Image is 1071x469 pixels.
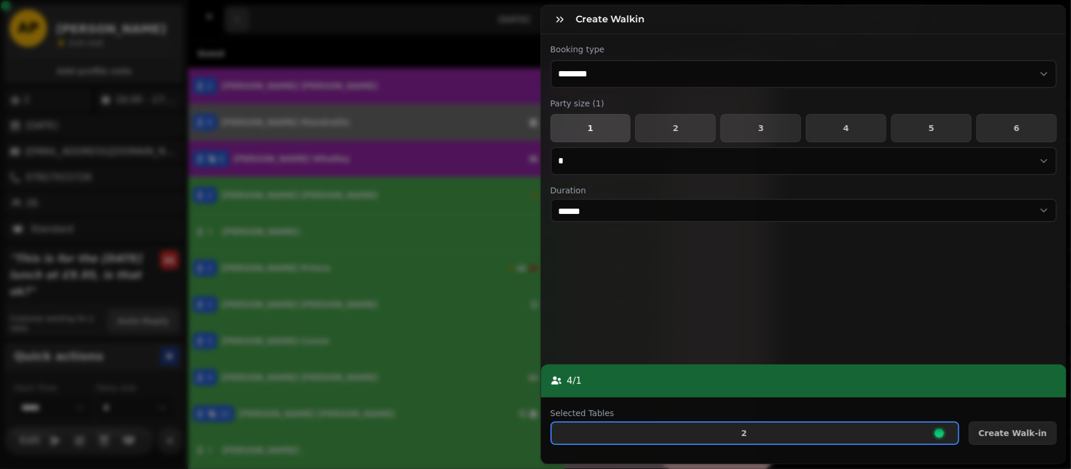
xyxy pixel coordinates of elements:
[550,43,1057,55] label: Booking type
[720,114,801,142] button: 3
[901,124,962,132] span: 5
[560,124,621,132] span: 1
[891,114,972,142] button: 5
[567,374,582,388] p: 4 / 1
[976,114,1057,142] button: 6
[635,114,716,142] button: 2
[645,124,706,132] span: 2
[550,98,1057,109] label: Party size ( 1 )
[741,429,747,437] p: 2
[806,114,886,142] button: 4
[550,421,959,445] button: 2
[550,114,631,142] button: 1
[969,421,1057,445] button: Create Walk-in
[816,124,876,132] span: 4
[979,429,1047,437] span: Create Walk-in
[550,185,1057,196] label: Duration
[730,124,791,132] span: 3
[576,12,650,26] h3: Create walkin
[550,407,959,419] label: Selected Tables
[986,124,1047,132] span: 6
